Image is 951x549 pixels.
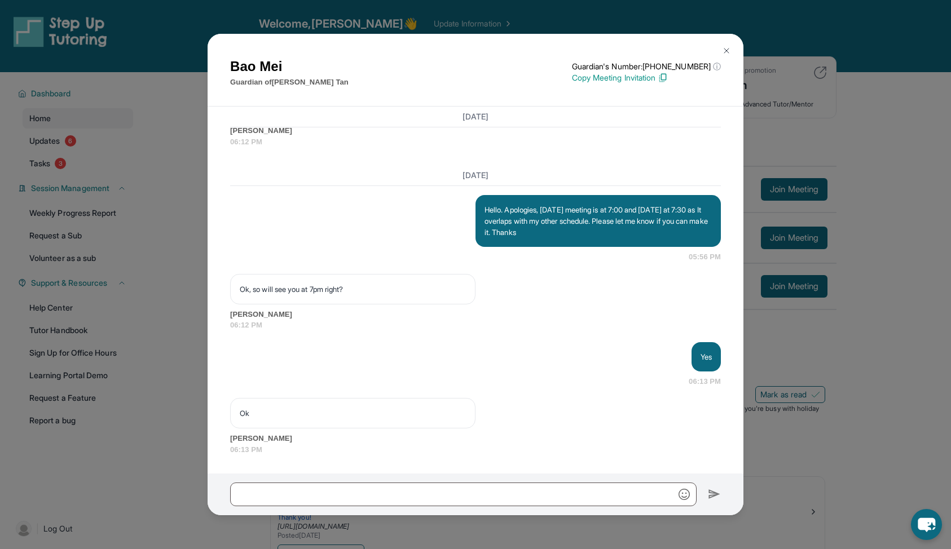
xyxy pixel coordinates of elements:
span: [PERSON_NAME] [230,433,721,444]
p: Ok [240,408,466,419]
img: Send icon [708,488,721,501]
p: Guardian's Number: [PHONE_NUMBER] [572,61,721,72]
p: Copy Meeting Invitation [572,72,721,83]
p: Guardian of [PERSON_NAME] Tan [230,77,349,88]
h1: Bao Mei [230,56,349,77]
span: [PERSON_NAME] [230,125,721,136]
span: 06:12 PM [230,320,721,331]
button: chat-button [911,509,942,540]
p: Hello. Apologies, [DATE] meeting is at 7:00 and [DATE] at 7:30 as It overlaps with my other sched... [485,204,712,238]
span: ⓘ [713,61,721,72]
h3: [DATE] [230,111,721,122]
p: Yes [701,351,712,362]
img: Close Icon [722,46,731,55]
span: 05:56 PM [689,251,721,263]
span: [PERSON_NAME] [230,309,721,320]
p: Ok, so will see you at 7pm right? [240,284,466,295]
img: Emoji [679,489,690,500]
span: 06:13 PM [230,444,721,455]
h3: [DATE] [230,170,721,181]
img: Copy Icon [658,73,668,83]
span: 06:13 PM [689,376,721,387]
span: 06:12 PM [230,136,721,148]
